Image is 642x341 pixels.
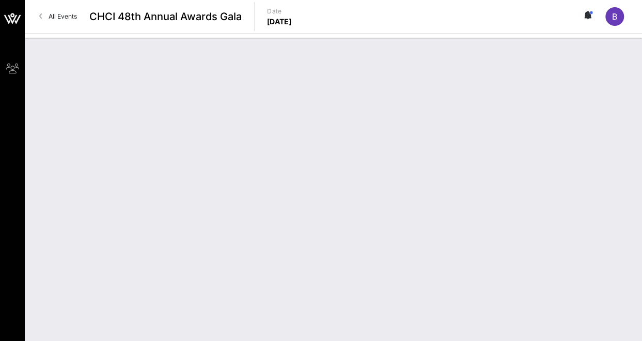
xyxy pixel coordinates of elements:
[89,9,242,24] span: CHCI 48th Annual Awards Gala
[267,6,292,17] p: Date
[49,12,77,20] span: All Events
[612,11,617,22] span: B
[267,17,292,27] p: [DATE]
[33,8,83,25] a: All Events
[605,7,624,26] div: B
